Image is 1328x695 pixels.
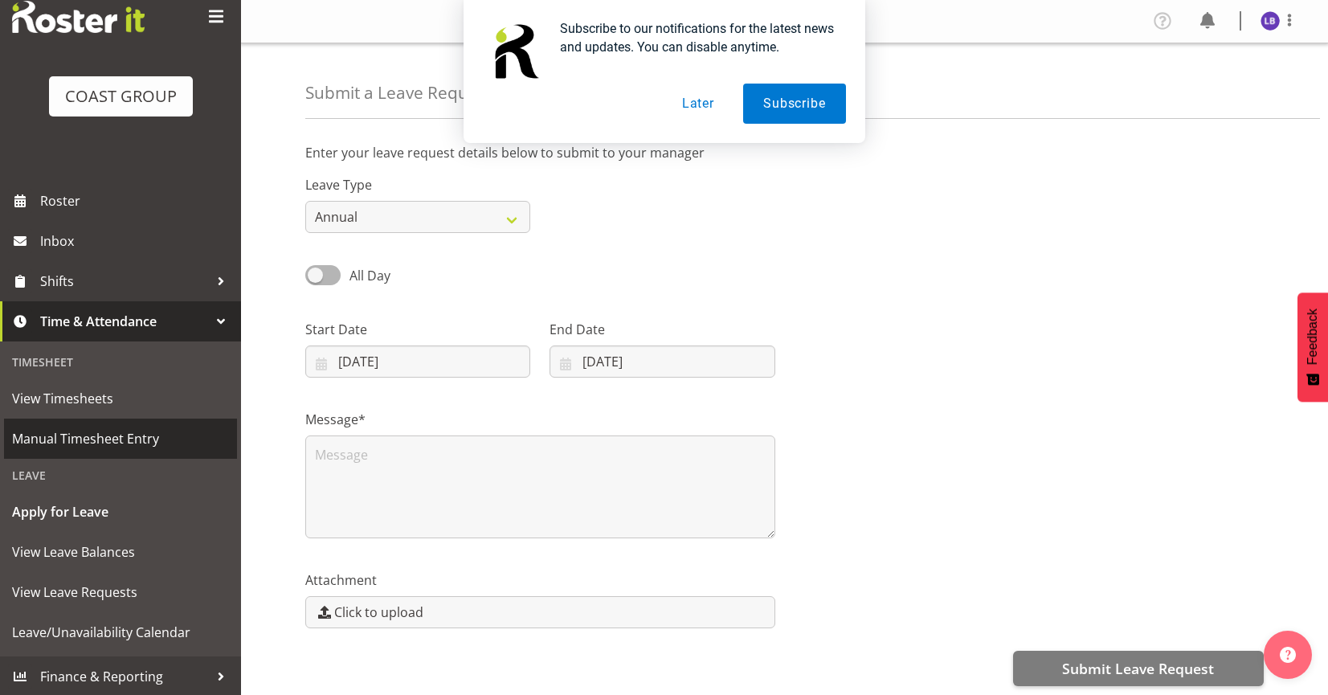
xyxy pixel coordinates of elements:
[349,267,390,284] span: All Day
[40,269,209,293] span: Shifts
[40,309,209,333] span: Time & Attendance
[1280,647,1296,663] img: help-xxl-2.png
[12,540,229,564] span: View Leave Balances
[4,459,237,492] div: Leave
[4,532,237,572] a: View Leave Balances
[483,19,547,84] img: notification icon
[12,500,229,524] span: Apply for Leave
[334,603,423,622] span: Click to upload
[12,620,229,644] span: Leave/Unavailability Calendar
[743,84,845,124] button: Subscribe
[305,570,775,590] label: Attachment
[4,612,237,652] a: Leave/Unavailability Calendar
[1013,651,1264,686] button: Submit Leave Request
[4,419,237,459] a: Manual Timesheet Entry
[12,580,229,604] span: View Leave Requests
[547,19,846,56] div: Subscribe to our notifications for the latest news and updates. You can disable anytime.
[550,320,774,339] label: End Date
[4,378,237,419] a: View Timesheets
[1297,292,1328,402] button: Feedback - Show survey
[40,229,233,253] span: Inbox
[305,320,530,339] label: Start Date
[12,386,229,411] span: View Timesheets
[40,664,209,689] span: Finance & Reporting
[305,143,1264,162] p: Enter your leave request details below to submit to your manager
[40,189,233,213] span: Roster
[4,572,237,612] a: View Leave Requests
[305,410,775,429] label: Message*
[550,345,774,378] input: Click to select...
[4,492,237,532] a: Apply for Leave
[4,345,237,378] div: Timesheet
[305,345,530,378] input: Click to select...
[1062,658,1214,679] span: Submit Leave Request
[662,84,734,124] button: Later
[12,427,229,451] span: Manual Timesheet Entry
[1306,309,1320,365] span: Feedback
[305,175,530,194] label: Leave Type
